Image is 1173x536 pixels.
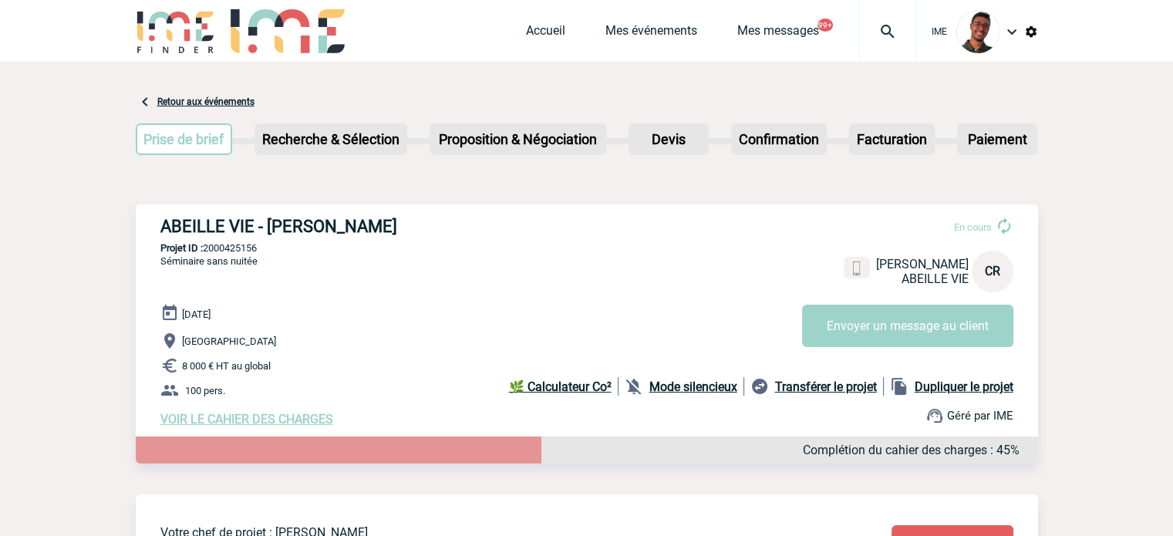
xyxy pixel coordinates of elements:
[915,379,1013,394] b: Dupliquer le projet
[160,255,258,267] span: Séminaire sans nuitée
[649,379,737,394] b: Mode silencieux
[160,412,333,426] a: VOIR LE CAHIER DES CHARGES
[160,217,623,236] h3: ABEILLE VIE - [PERSON_NAME]
[925,406,944,425] img: support.png
[137,125,231,153] p: Prise de brief
[775,379,877,394] b: Transférer le projet
[851,125,933,153] p: Facturation
[431,125,605,153] p: Proposition & Négociation
[509,377,619,396] a: 🌿 Calculateur Co²
[509,379,612,394] b: 🌿 Calculateur Co²
[185,385,225,396] span: 100 pers.
[136,9,216,53] img: IME-Finder
[932,26,947,37] span: IME
[630,125,707,153] p: Devis
[959,125,1036,153] p: Paiement
[954,221,992,233] span: En cours
[160,242,203,254] b: Projet ID :
[256,125,406,153] p: Recherche & Sélection
[890,377,908,396] img: file_copy-black-24dp.png
[733,125,825,153] p: Confirmation
[157,96,254,107] a: Retour aux événements
[956,10,999,53] img: 124970-0.jpg
[182,360,271,372] span: 8 000 € HT au global
[737,23,819,45] a: Mes messages
[802,305,1013,347] button: Envoyer un message au client
[985,264,1000,278] span: CR
[526,23,565,45] a: Accueil
[850,261,864,275] img: portable.png
[182,308,211,320] span: [DATE]
[182,335,276,347] span: [GEOGRAPHIC_DATA]
[902,271,969,286] span: ABEILLE VIE
[136,242,1038,254] p: 2000425156
[876,257,969,271] span: [PERSON_NAME]
[605,23,697,45] a: Mes événements
[947,409,1013,423] span: Géré par IME
[817,19,833,32] button: 99+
